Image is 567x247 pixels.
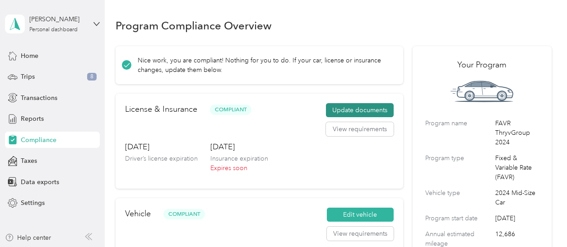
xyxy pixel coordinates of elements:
[125,208,151,220] h2: Vehicle
[210,154,268,163] p: Insurance expiration
[425,59,539,71] h2: Your Program
[29,27,78,33] div: Personal dashboard
[495,119,539,147] span: FAVR ThryvGroup 2024
[495,153,539,182] span: Fixed & Variable Rate (FAVR)
[327,227,394,241] button: View requirements
[21,198,45,208] span: Settings
[210,104,251,115] span: Compliant
[326,103,394,118] button: Update documents
[125,154,198,163] p: Driver’s license expiration
[210,163,268,173] p: Expires soon
[21,135,56,145] span: Compliance
[210,141,268,152] h3: [DATE]
[163,209,205,219] span: Compliant
[326,122,394,137] button: View requirements
[425,188,492,207] label: Vehicle type
[125,141,198,152] h3: [DATE]
[425,119,492,147] label: Program name
[21,177,59,187] span: Data exports
[495,214,539,223] span: [DATE]
[425,214,492,223] label: Program start date
[21,114,44,123] span: Reports
[21,72,35,81] span: Trips
[138,56,390,75] p: Nice work, you are compliant! Nothing for you to do. If your car, license or insurance changes, u...
[125,103,197,115] h2: License & Insurance
[495,188,539,207] span: 2024 Mid-Size Car
[425,153,492,182] label: Program type
[21,93,57,103] span: Transactions
[116,21,272,30] h1: Program Compliance Overview
[5,233,51,242] button: Help center
[327,208,394,222] button: Edit vehicle
[87,73,97,81] span: 8
[516,196,567,247] iframe: Everlance-gr Chat Button Frame
[29,14,86,24] div: [PERSON_NAME]
[21,51,38,61] span: Home
[21,156,37,166] span: Taxes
